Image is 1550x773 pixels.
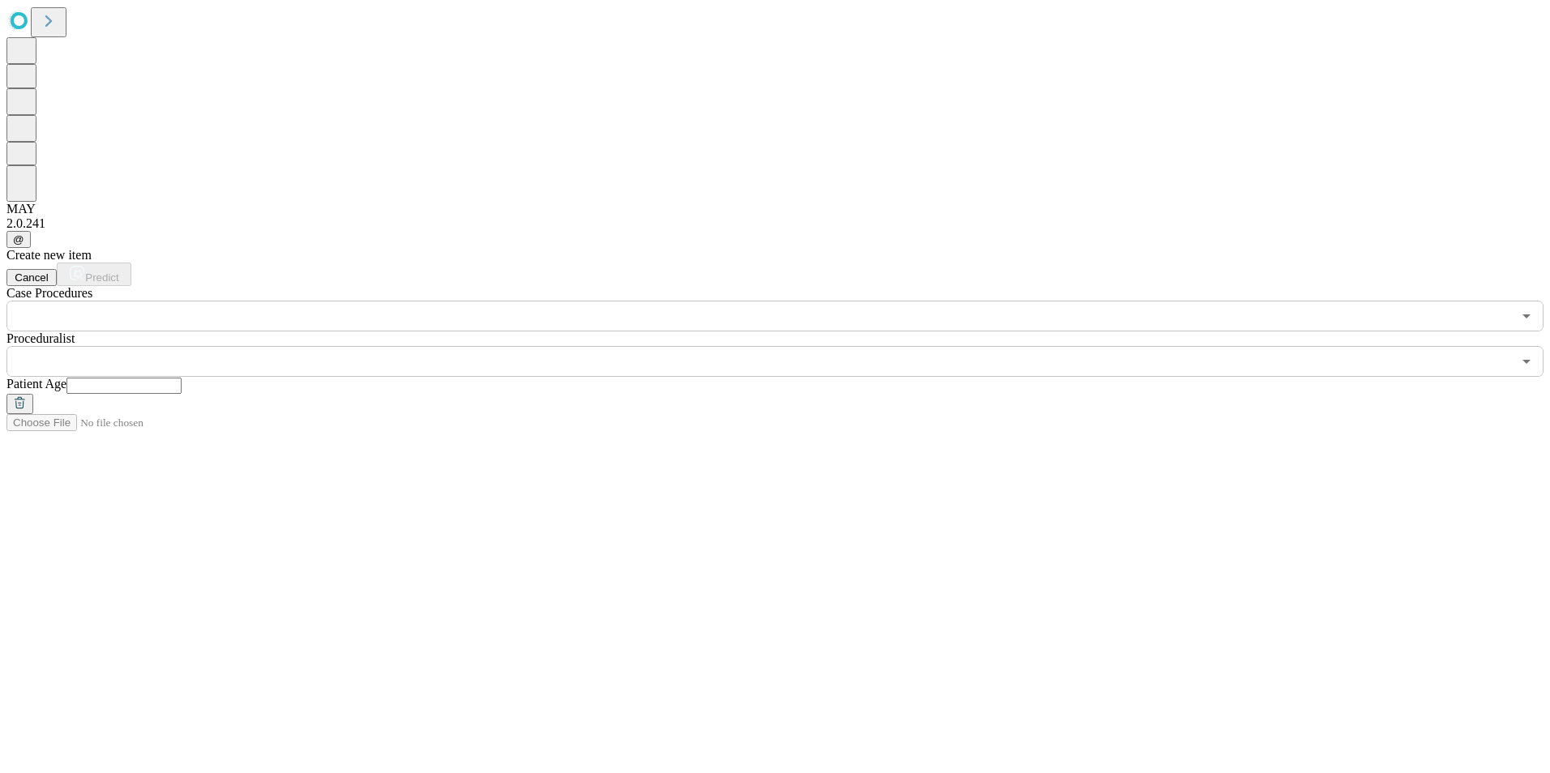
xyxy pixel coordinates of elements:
button: @ [6,231,31,248]
span: Scheduled Procedure [6,286,92,300]
button: Open [1515,350,1538,373]
div: MAY [6,202,1544,216]
span: @ [13,233,24,246]
span: Patient Age [6,377,66,391]
button: Predict [57,263,131,286]
span: Proceduralist [6,331,75,345]
span: Create new item [6,248,92,262]
div: 2.0.241 [6,216,1544,231]
button: Cancel [6,269,57,286]
button: Open [1515,305,1538,327]
span: Predict [85,271,118,284]
span: Cancel [15,271,49,284]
